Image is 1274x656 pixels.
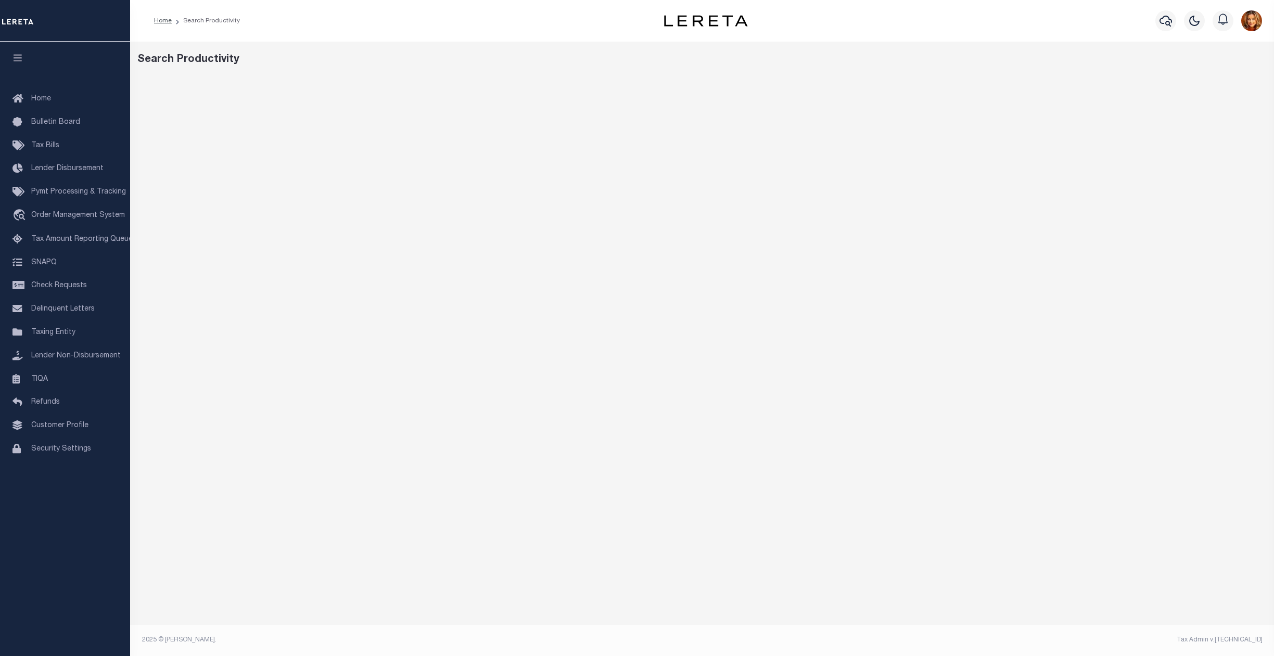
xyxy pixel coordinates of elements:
[172,16,240,25] li: Search Productivity
[31,212,125,219] span: Order Management System
[664,15,747,27] img: logo-dark.svg
[31,165,104,172] span: Lender Disbursement
[137,52,1267,68] div: Search Productivity
[31,282,87,289] span: Check Requests
[12,209,29,223] i: travel_explore
[31,236,133,243] span: Tax Amount Reporting Queue
[31,352,121,359] span: Lender Non-Disbursement
[31,329,75,336] span: Taxing Entity
[31,95,51,102] span: Home
[31,259,57,266] span: SNAPQ
[31,375,48,382] span: TIQA
[710,635,1263,645] div: Tax Admin v.[TECHNICAL_ID]
[134,635,703,645] div: 2025 © [PERSON_NAME].
[31,422,88,429] span: Customer Profile
[31,119,80,126] span: Bulletin Board
[31,305,95,313] span: Delinquent Letters
[31,142,59,149] span: Tax Bills
[154,18,172,24] a: Home
[31,398,60,406] span: Refunds
[31,445,91,453] span: Security Settings
[31,188,126,196] span: Pymt Processing & Tracking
